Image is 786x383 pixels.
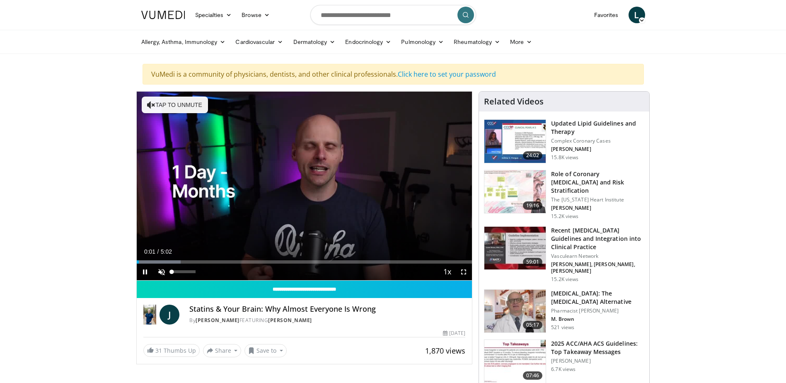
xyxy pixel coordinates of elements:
p: 6.7K views [551,366,576,373]
span: 05:17 [523,321,543,329]
p: 521 views [551,324,574,331]
a: 19:16 Role of Coronary [MEDICAL_DATA] and Risk Stratification The [US_STATE] Heart Institute [PER... [484,170,644,220]
button: Tap to unmute [142,97,208,113]
span: / [157,248,159,255]
a: Cardiovascular [230,34,288,50]
button: Share [203,344,242,357]
a: Favorites [589,7,624,23]
img: VuMedi Logo [141,11,185,19]
button: Save to [244,344,287,357]
img: ce9609b9-a9bf-4b08-84dd-8eeb8ab29fc6.150x105_q85_crop-smart_upscale.jpg [484,290,546,333]
p: The [US_STATE] Heart Institute [551,196,644,203]
h3: Recent [MEDICAL_DATA] Guidelines and Integration into Clinical Practice [551,226,644,251]
span: 0:01 [144,248,155,255]
span: 24:02 [523,151,543,160]
a: Browse [237,7,275,23]
h3: [MEDICAL_DATA]: The [MEDICAL_DATA] Alternative [551,289,644,306]
p: [PERSON_NAME] [551,358,644,364]
p: 15.2K views [551,213,578,220]
div: Volume Level [172,270,196,273]
p: [PERSON_NAME] [551,205,644,211]
a: Specialties [190,7,237,23]
div: By FEATURING [189,317,465,324]
a: 05:17 [MEDICAL_DATA]: The [MEDICAL_DATA] Alternative Pharmacist [PERSON_NAME] M. Brown 521 views [484,289,644,333]
h3: Role of Coronary [MEDICAL_DATA] and Risk Stratification [551,170,644,195]
video-js: Video Player [137,92,472,281]
a: 24:02 Updated Lipid Guidelines and Therapy Complex Coronary Cases [PERSON_NAME] 15.8K views [484,119,644,163]
a: Click here to set your password [398,70,496,79]
div: [DATE] [443,330,465,337]
img: 87825f19-cf4c-4b91-bba1-ce218758c6bb.150x105_q85_crop-smart_upscale.jpg [484,227,546,270]
a: 59:01 Recent [MEDICAL_DATA] Guidelines and Integration into Clinical Practice Vasculearn Network ... [484,226,644,283]
img: 1efa8c99-7b8a-4ab5-a569-1c219ae7bd2c.150x105_q85_crop-smart_upscale.jpg [484,170,546,213]
p: 15.8K views [551,154,578,161]
a: Rheumatology [449,34,505,50]
img: 369ac253-1227-4c00-b4e1-6e957fd240a8.150x105_q85_crop-smart_upscale.jpg [484,340,546,383]
p: 15.2K views [551,276,578,283]
a: 31 Thumbs Up [143,344,200,357]
button: Playback Rate [439,264,455,280]
p: [PERSON_NAME] [551,146,644,153]
a: Allergy, Asthma, Immunology [136,34,231,50]
a: Dermatology [288,34,341,50]
p: Pharmacist [PERSON_NAME] [551,308,644,314]
button: Fullscreen [455,264,472,280]
span: 31 [155,347,162,354]
span: 1,870 views [425,346,465,356]
a: [PERSON_NAME] [268,317,312,324]
h3: Updated Lipid Guidelines and Therapy [551,119,644,136]
div: Progress Bar [137,260,472,264]
span: 59:01 [523,258,543,266]
p: M. Brown [551,316,644,322]
a: [PERSON_NAME] [196,317,239,324]
a: L [629,7,645,23]
span: 5:02 [161,248,172,255]
img: 77f671eb-9394-4acc-bc78-a9f077f94e00.150x105_q85_crop-smart_upscale.jpg [484,120,546,163]
button: Pause [137,264,153,280]
a: J [160,305,179,325]
a: Endocrinology [340,34,396,50]
a: More [505,34,537,50]
h3: 2025 ACC/AHA ACS Guidelines: Top Takeaway Messages [551,339,644,356]
img: Dr. Jordan Rennicke [143,305,157,325]
a: Pulmonology [396,34,449,50]
p: [PERSON_NAME], [PERSON_NAME], [PERSON_NAME] [551,261,644,274]
p: Complex Coronary Cases [551,138,644,144]
h4: Statins & Your Brain: Why Almost Everyone Is Wrong [189,305,465,314]
div: VuMedi is a community of physicians, dentists, and other clinical professionals. [143,64,644,85]
h4: Related Videos [484,97,544,107]
span: 07:46 [523,371,543,380]
button: Unmute [153,264,170,280]
span: 19:16 [523,201,543,210]
input: Search topics, interventions [310,5,476,25]
p: Vasculearn Network [551,253,644,259]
